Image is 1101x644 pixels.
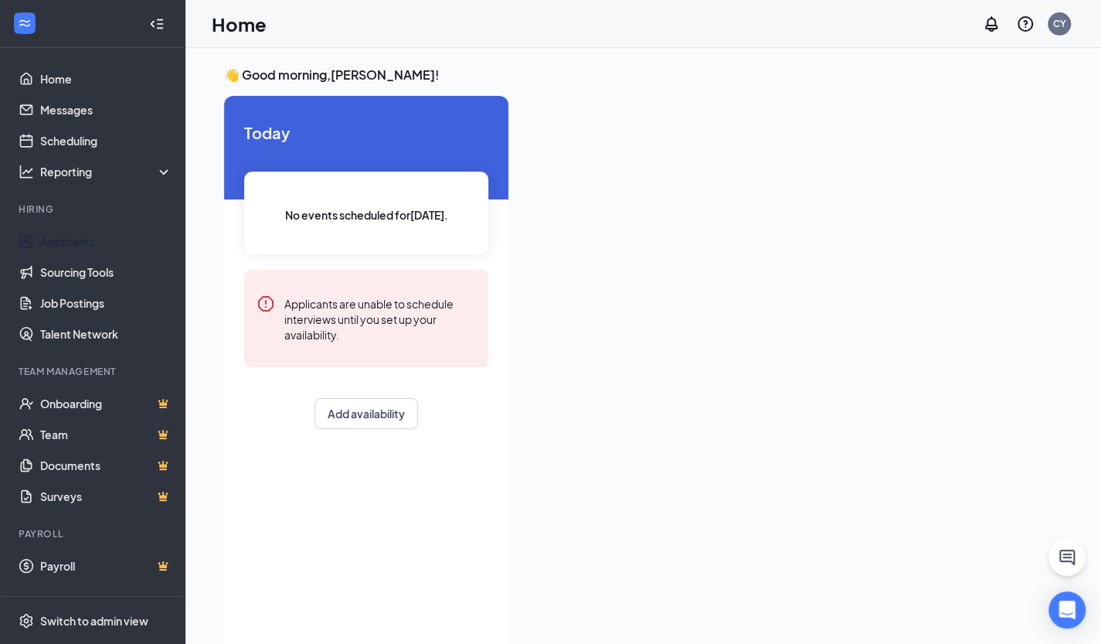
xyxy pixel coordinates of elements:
[149,16,165,32] svg: Collapse
[40,481,172,512] a: SurveysCrown
[40,257,172,288] a: Sourcing Tools
[40,550,172,581] a: PayrollCrown
[40,450,172,481] a: DocumentsCrown
[257,295,275,313] svg: Error
[1048,539,1086,576] button: ChatActive
[314,398,418,429] button: Add availability
[19,164,34,179] svg: Analysis
[982,15,1001,33] svg: Notifications
[19,203,169,216] div: Hiring
[40,288,172,319] a: Job Postings
[40,125,172,156] a: Scheduling
[17,15,32,31] svg: WorkstreamLogo
[40,226,172,257] a: Applicants
[40,613,148,629] div: Switch to admin view
[284,295,476,342] div: Applicants are unable to schedule interviews until you set up your availability.
[40,388,172,419] a: OnboardingCrown
[19,527,169,540] div: Payroll
[285,206,448,223] span: No events scheduled for [DATE] .
[40,164,173,179] div: Reporting
[19,365,169,378] div: Team Management
[244,121,488,145] span: Today
[19,613,34,629] svg: Settings
[40,94,172,125] a: Messages
[1048,591,1086,629] div: Open Intercom Messenger
[224,66,1062,83] h3: 👋 Good morning, [PERSON_NAME] !
[212,11,267,37] h1: Home
[1058,548,1076,567] svg: ChatActive
[40,63,172,94] a: Home
[40,319,172,349] a: Talent Network
[1053,17,1066,30] div: CY
[1016,15,1035,33] svg: QuestionInfo
[40,419,172,450] a: TeamCrown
